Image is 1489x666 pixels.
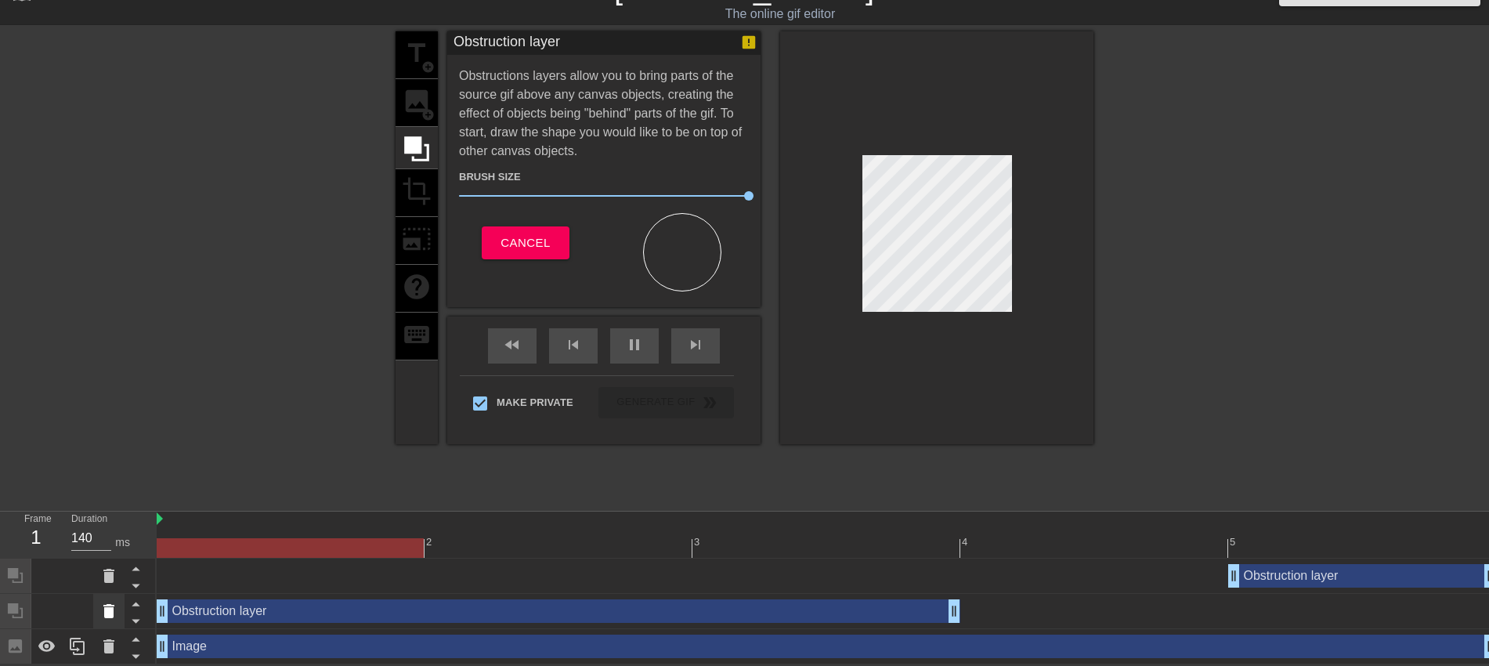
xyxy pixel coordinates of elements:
[454,31,560,55] div: Obstruction layer
[459,169,521,185] label: Brush Size
[504,5,1057,24] div: The online gif editor
[686,335,705,354] span: skip_next
[503,335,522,354] span: fast_rewind
[501,233,550,253] span: Cancel
[71,515,107,524] label: Duration
[154,639,170,654] span: drag_handle
[459,67,749,291] div: Obstructions layers allow you to bring parts of the source gif above any canvas objects, creating...
[1226,568,1241,584] span: drag_handle
[426,534,435,550] div: 2
[694,534,703,550] div: 3
[13,512,60,557] div: Frame
[962,534,970,550] div: 4
[946,603,962,619] span: drag_handle
[625,335,644,354] span: pause
[24,523,48,552] div: 1
[497,395,573,411] span: Make Private
[115,534,130,551] div: ms
[482,226,569,259] button: Cancel
[1230,534,1238,550] div: 5
[564,335,583,354] span: skip_previous
[154,603,170,619] span: drag_handle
